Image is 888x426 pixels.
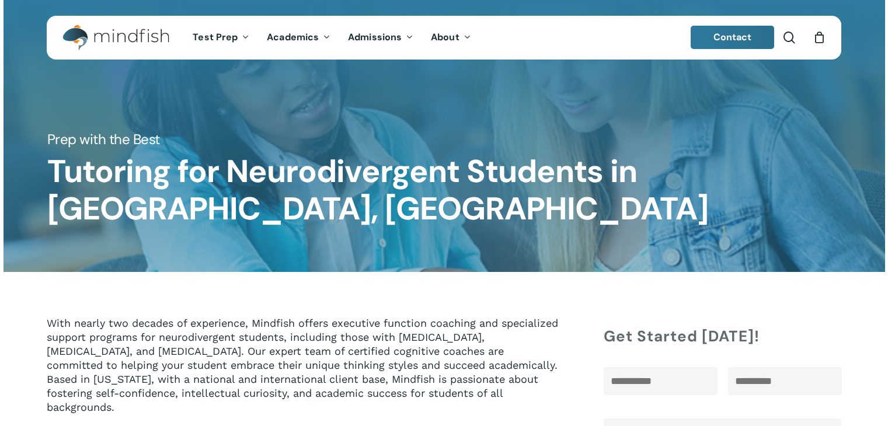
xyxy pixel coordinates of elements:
[713,31,752,43] span: Contact
[193,31,238,43] span: Test Prep
[47,16,841,60] header: Main Menu
[47,153,841,228] h1: Tutoring for Neurodivergent Students in [GEOGRAPHIC_DATA], [GEOGRAPHIC_DATA]
[431,31,459,43] span: About
[691,26,775,49] a: Contact
[258,33,339,43] a: Academics
[604,326,841,347] h4: Get Started [DATE]!
[184,33,258,43] a: Test Prep
[813,31,826,44] a: Cart
[422,33,480,43] a: About
[184,16,479,60] nav: Main Menu
[267,31,319,43] span: Academics
[47,130,841,149] h5: Prep with the Best
[339,33,422,43] a: Admissions
[348,31,402,43] span: Admissions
